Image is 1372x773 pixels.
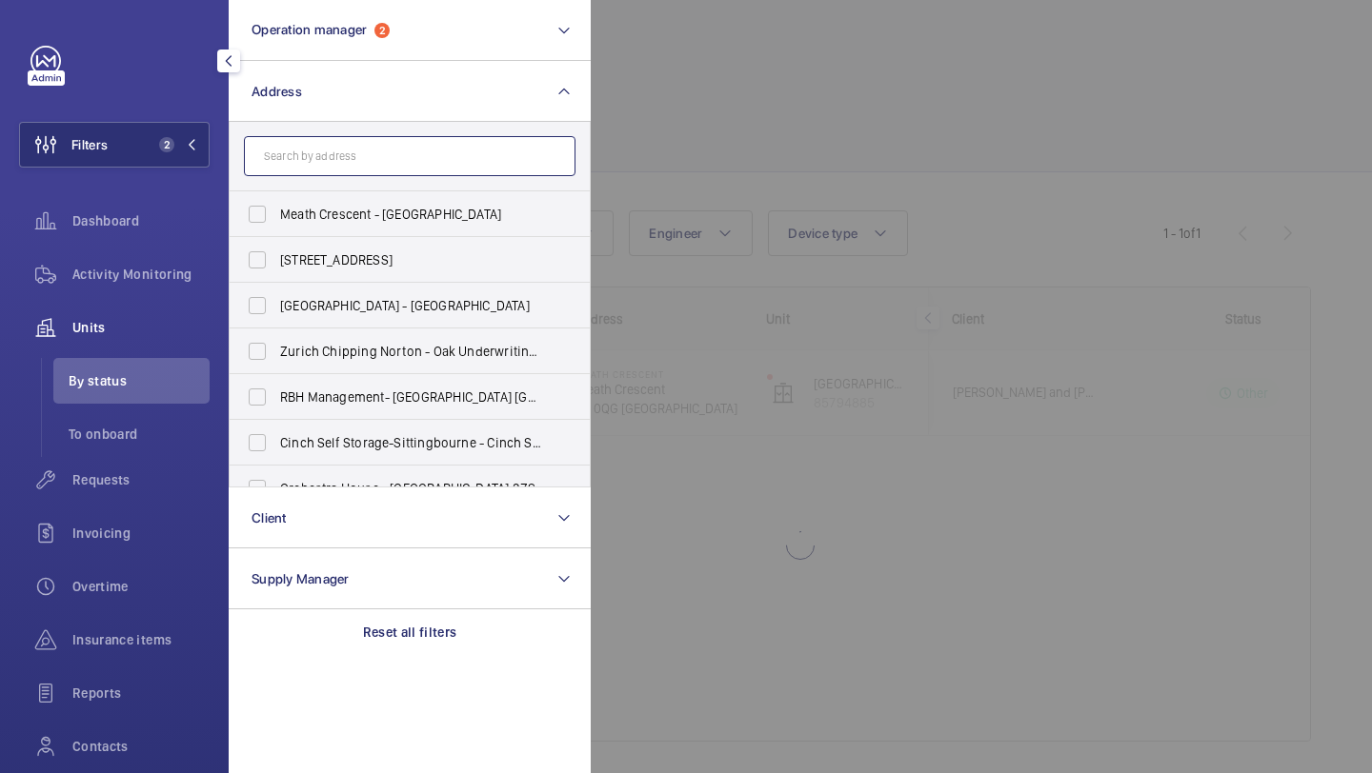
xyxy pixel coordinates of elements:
span: By status [69,371,210,390]
span: Filters [71,135,108,154]
span: Dashboard [72,211,210,230]
span: Invoicing [72,524,210,543]
span: To onboard [69,425,210,444]
button: Filters2 [19,122,210,168]
span: Reports [72,684,210,703]
span: Contacts [72,737,210,756]
span: 2 [159,137,174,152]
span: Units [72,318,210,337]
span: Overtime [72,577,210,596]
span: Requests [72,470,210,489]
span: Insurance items [72,630,210,649]
span: Activity Monitoring [72,265,210,284]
